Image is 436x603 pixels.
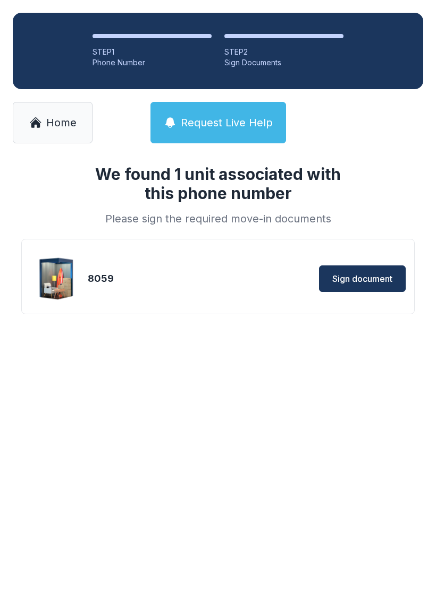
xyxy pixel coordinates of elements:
span: Sign document [332,272,392,285]
div: Phone Number [93,57,212,68]
div: 8059 [88,271,215,286]
div: Please sign the required move-in documents [82,211,354,226]
div: Sign Documents [224,57,343,68]
span: Request Live Help [181,115,273,130]
div: STEP 1 [93,47,212,57]
span: Home [46,115,77,130]
div: STEP 2 [224,47,343,57]
h1: We found 1 unit associated with this phone number [82,165,354,203]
